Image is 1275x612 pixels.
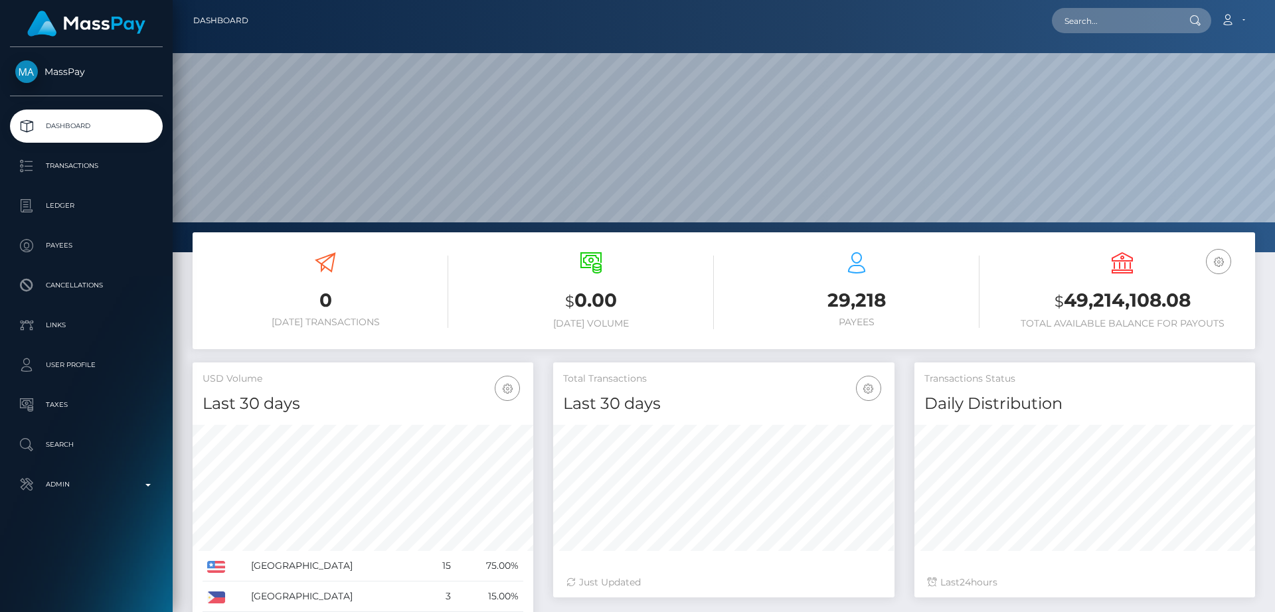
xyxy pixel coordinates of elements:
h3: 0.00 [468,287,714,315]
h4: Last 30 days [563,392,884,416]
img: MassPay Logo [27,11,145,37]
h4: Last 30 days [203,392,523,416]
img: PH.png [207,591,225,603]
h6: Payees [734,317,979,328]
a: Ledger [10,189,163,222]
a: Admin [10,468,163,501]
div: Just Updated [566,575,881,589]
p: Taxes [15,395,157,415]
a: Payees [10,229,163,262]
td: [GEOGRAPHIC_DATA] [246,581,426,612]
span: MassPay [10,66,163,78]
td: 3 [426,581,456,612]
h6: [DATE] Transactions [203,317,448,328]
p: Transactions [15,156,157,176]
h6: [DATE] Volume [468,318,714,329]
a: Search [10,428,163,461]
h3: 49,214,108.08 [999,287,1245,315]
p: Ledger [15,196,157,216]
div: Last hours [928,575,1242,589]
td: 15 [426,551,456,581]
p: User Profile [15,355,157,375]
h6: Total Available Balance for Payouts [999,318,1245,329]
p: Links [15,315,157,335]
p: Admin [15,475,157,495]
h5: Total Transactions [563,372,884,386]
small: $ [565,292,574,311]
span: 24 [960,576,971,588]
a: Taxes [10,388,163,421]
h5: Transactions Status [924,372,1245,386]
a: Cancellations [10,269,163,302]
img: US.png [207,561,225,573]
a: User Profile [10,348,163,382]
small: $ [1055,292,1064,311]
a: Links [10,309,163,342]
a: Dashboard [193,7,248,35]
td: 75.00% [456,551,523,581]
h3: 0 [203,287,448,313]
a: Transactions [10,149,163,183]
h3: 29,218 [734,287,979,313]
a: Dashboard [10,110,163,143]
td: 15.00% [456,581,523,612]
p: Payees [15,236,157,256]
h5: USD Volume [203,372,523,386]
p: Search [15,435,157,455]
input: Search... [1052,8,1177,33]
img: MassPay [15,60,38,83]
p: Cancellations [15,275,157,295]
p: Dashboard [15,116,157,136]
td: [GEOGRAPHIC_DATA] [246,551,426,581]
h4: Daily Distribution [924,392,1245,416]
